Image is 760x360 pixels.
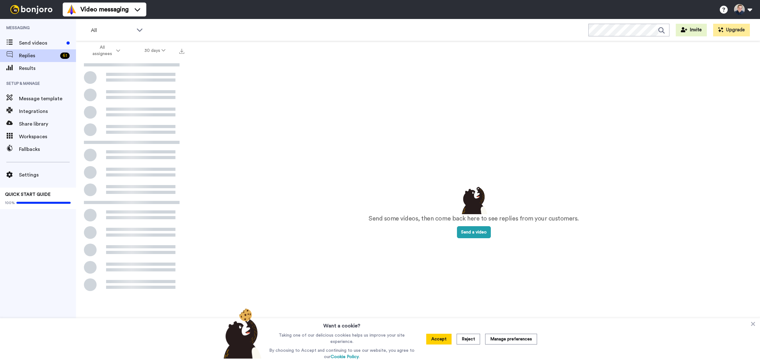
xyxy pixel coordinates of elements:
span: Settings [19,171,76,179]
span: Video messaging [80,5,129,14]
img: bj-logo-header-white.svg [8,5,55,14]
button: Send a video [457,226,491,238]
span: QUICK START GUIDE [5,192,51,197]
span: Fallbacks [19,146,76,153]
button: Export all results that match these filters now. [177,46,186,55]
p: By choosing to Accept and continuing to use our website, you agree to our . [268,347,416,360]
img: export.svg [179,49,184,54]
span: Results [19,65,76,72]
p: Send some videos, then come back here to see replies from your customers. [369,214,579,223]
span: Integrations [19,108,76,115]
span: Share library [19,120,76,128]
button: Upgrade [713,24,750,36]
img: results-emptystates.png [458,185,490,214]
button: Accept [426,334,452,344]
div: 61 [60,53,70,59]
span: Send videos [19,39,64,47]
span: All assignees [89,44,115,57]
p: Taking one of our delicious cookies helps us improve your site experience. [268,332,416,345]
button: All assignees [77,42,132,59]
button: Manage preferences [485,334,537,344]
button: 30 days [132,45,178,56]
img: vm-color.svg [66,4,77,15]
img: bear-with-cookie.png [218,308,265,359]
button: Invite [676,24,707,36]
h3: Want a cookie? [323,318,360,330]
a: Send a video [457,230,491,234]
span: Message template [19,95,76,102]
button: Reject [457,334,480,344]
span: All [91,27,133,34]
span: 100% [5,200,15,205]
span: Workspaces [19,133,76,140]
span: Replies [19,52,58,59]
a: Cookie Policy [331,355,359,359]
